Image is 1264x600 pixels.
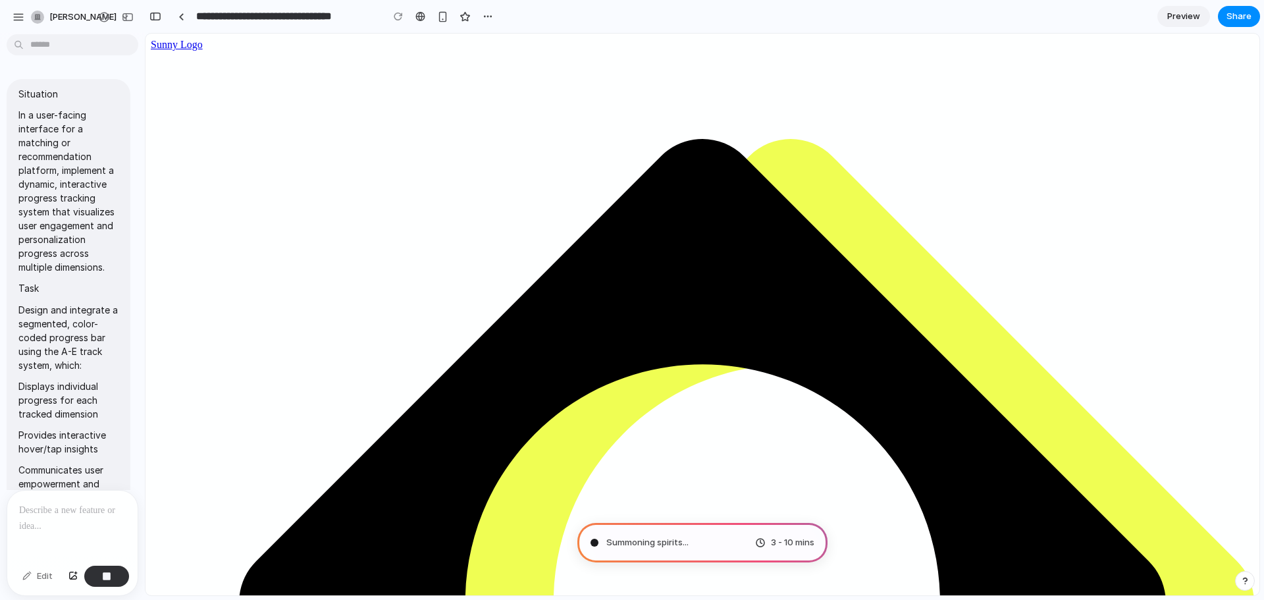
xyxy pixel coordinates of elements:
p: Task [18,281,118,295]
button: [PERSON_NAME] [26,7,137,28]
span: Summoning spirits ... [606,536,689,549]
button: Share [1218,6,1260,27]
p: In a user-facing interface for a matching or recommendation platform, implement a dynamic, intera... [18,108,118,274]
p: Communicates user empowerment and system learning [18,463,118,505]
span: 3 - 10 mins [771,536,814,549]
span: Share [1226,10,1251,23]
p: Design and integrate a segmented, color-coded progress bar using the A-E track system, which: [18,303,118,372]
span: Sunny Logo [5,5,57,16]
p: Provides interactive hover/tap insights [18,428,118,456]
a: Preview [1157,6,1210,27]
span: [PERSON_NAME] [49,11,117,24]
p: Displays individual progress for each tracked dimension [18,379,118,421]
span: Preview [1167,10,1200,23]
p: Situation [18,87,118,101]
